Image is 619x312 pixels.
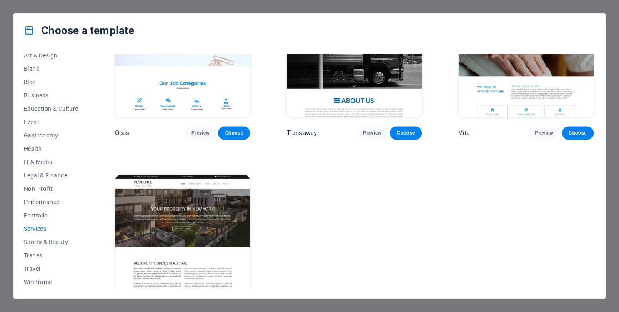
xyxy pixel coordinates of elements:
span: Preview [363,130,381,136]
button: Trades [24,249,78,262]
button: Business [24,89,78,102]
button: Choose [562,126,594,140]
button: Preview [356,126,388,140]
button: Preview [528,126,560,140]
button: Portfolio [24,209,78,222]
button: Performance [24,195,78,209]
button: Education & Culture [24,102,78,115]
span: Performance [24,199,78,205]
button: Services [24,222,78,235]
button: Non-Profit [24,182,78,195]
button: Health [24,142,78,155]
button: Travel [24,262,78,275]
button: Event [24,115,78,129]
span: Choose [569,130,587,136]
span: Trades [24,252,78,259]
span: Choose [225,130,243,136]
span: Health [24,145,78,152]
p: Vita [459,129,470,137]
button: Wireframe [24,275,78,289]
span: Preview [535,130,553,136]
button: Gastronomy [24,129,78,142]
span: Wireframe [24,279,78,285]
p: Transaway [287,129,317,137]
span: Non-Profit [24,185,78,192]
button: Blank [24,62,78,75]
button: Preview [185,126,216,140]
span: Blog [24,79,78,85]
span: Portfolio [24,212,78,219]
span: Sports & Beauty [24,239,78,245]
span: IT & Media [24,159,78,165]
span: Gastronomy [24,132,78,139]
span: Choose [396,130,415,136]
span: Education & Culture [24,105,78,112]
button: IT & Media [24,155,78,169]
span: Preview [191,130,210,136]
p: Opus [115,129,130,137]
button: Legal & Finance [24,169,78,182]
img: Residence [115,175,250,299]
span: Travel [24,265,78,272]
button: Art & Design [24,49,78,62]
span: Services [24,225,78,232]
span: Blank [24,65,78,72]
span: Business [24,92,78,99]
button: Blog [24,75,78,89]
button: Choose [390,126,421,140]
span: Art & Design [24,52,78,59]
button: Sports & Beauty [24,235,78,249]
button: Choose [218,126,250,140]
span: Legal & Finance [24,172,78,179]
span: Event [24,119,78,125]
h4: Choose a template [24,24,134,37]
